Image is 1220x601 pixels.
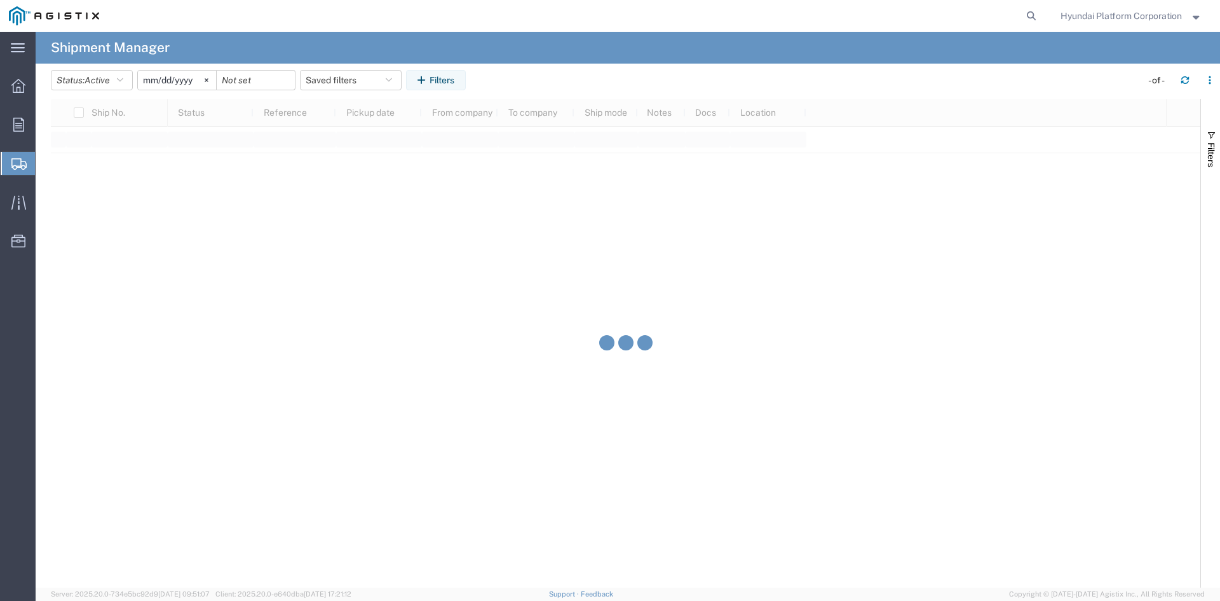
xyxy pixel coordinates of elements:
[304,590,351,598] span: [DATE] 17:21:12
[9,6,99,25] img: logo
[158,590,210,598] span: [DATE] 09:51:07
[51,32,170,64] h4: Shipment Manager
[1061,9,1182,23] span: Hyundai Platform Corporation
[1060,8,1203,24] button: Hyundai Platform Corporation
[1148,74,1170,87] div: - of -
[1009,589,1205,600] span: Copyright © [DATE]-[DATE] Agistix Inc., All Rights Reserved
[51,590,210,598] span: Server: 2025.20.0-734e5bc92d9
[217,71,295,90] input: Not set
[549,590,581,598] a: Support
[300,70,402,90] button: Saved filters
[85,75,110,85] span: Active
[138,71,216,90] input: Not set
[581,590,613,598] a: Feedback
[1206,142,1216,167] span: Filters
[406,70,466,90] button: Filters
[215,590,351,598] span: Client: 2025.20.0-e640dba
[51,70,133,90] button: Status:Active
